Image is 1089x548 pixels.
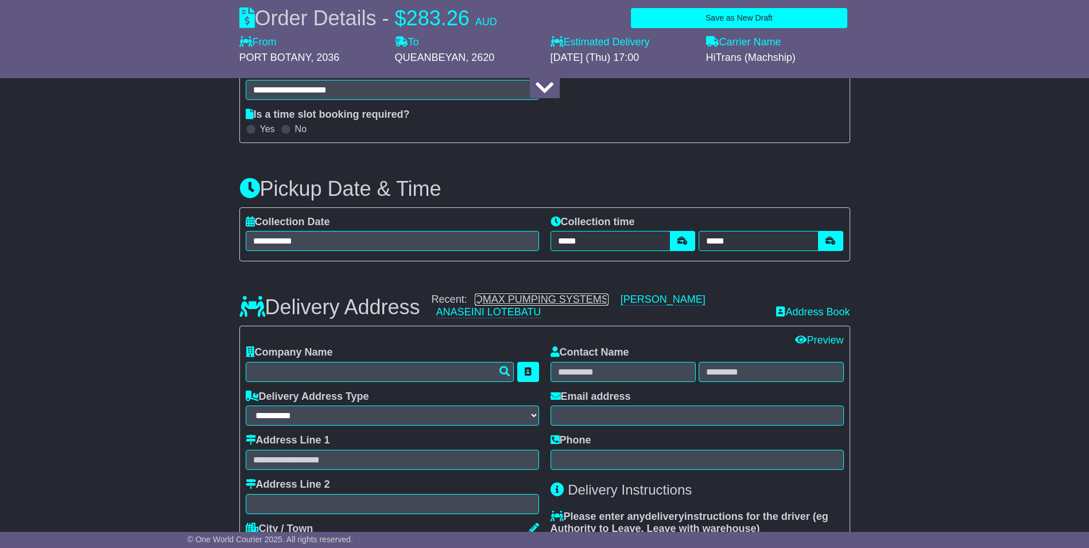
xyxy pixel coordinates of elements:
[246,434,330,447] label: Address Line 1
[246,346,333,359] label: Company Name
[551,391,631,403] label: Email address
[706,52,850,64] div: HiTrans (Machship)
[645,511,684,522] span: delivery
[621,294,706,306] a: [PERSON_NAME]
[260,124,275,134] label: Yes
[475,16,497,28] span: AUD
[395,36,419,49] label: To
[406,6,470,30] span: 283.26
[436,306,541,318] a: ANASEINI LOTEBATU
[551,434,591,447] label: Phone
[246,109,410,121] label: Is a time slot booking required?
[246,391,369,403] label: Delivery Address Type
[239,52,311,63] span: PORT BOTANY
[311,52,339,63] span: , 2036
[795,334,843,346] a: Preview
[551,216,635,229] label: Collection time
[776,306,850,318] a: Address Book
[551,52,695,64] div: [DATE] (Thu) 17:00
[246,523,313,535] label: City / Town
[551,36,695,49] label: Estimated Delivery
[432,294,765,318] div: Recent:
[568,482,692,497] span: Delivery Instructions
[551,346,629,359] label: Contact Name
[246,478,330,491] label: Address Line 2
[239,36,277,49] label: From
[187,535,353,544] span: © One World Courier 2025. All rights reserved.
[295,124,307,134] label: No
[239,6,497,30] div: Order Details -
[239,296,420,319] h3: Delivery Address
[631,8,847,28] button: Save as New Draft
[466,52,494,63] span: , 2620
[395,52,466,63] span: QUEANBEYAN
[239,177,850,200] h3: Pickup Date & Time
[395,6,406,30] span: $
[706,36,781,49] label: Carrier Name
[246,216,330,229] label: Collection Date
[551,511,844,535] label: Please enter any instructions for the driver ( )
[475,294,609,306] a: QMAX PUMPING SYSTEMS
[551,511,828,535] span: eg Authority to Leave, Leave with warehouse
